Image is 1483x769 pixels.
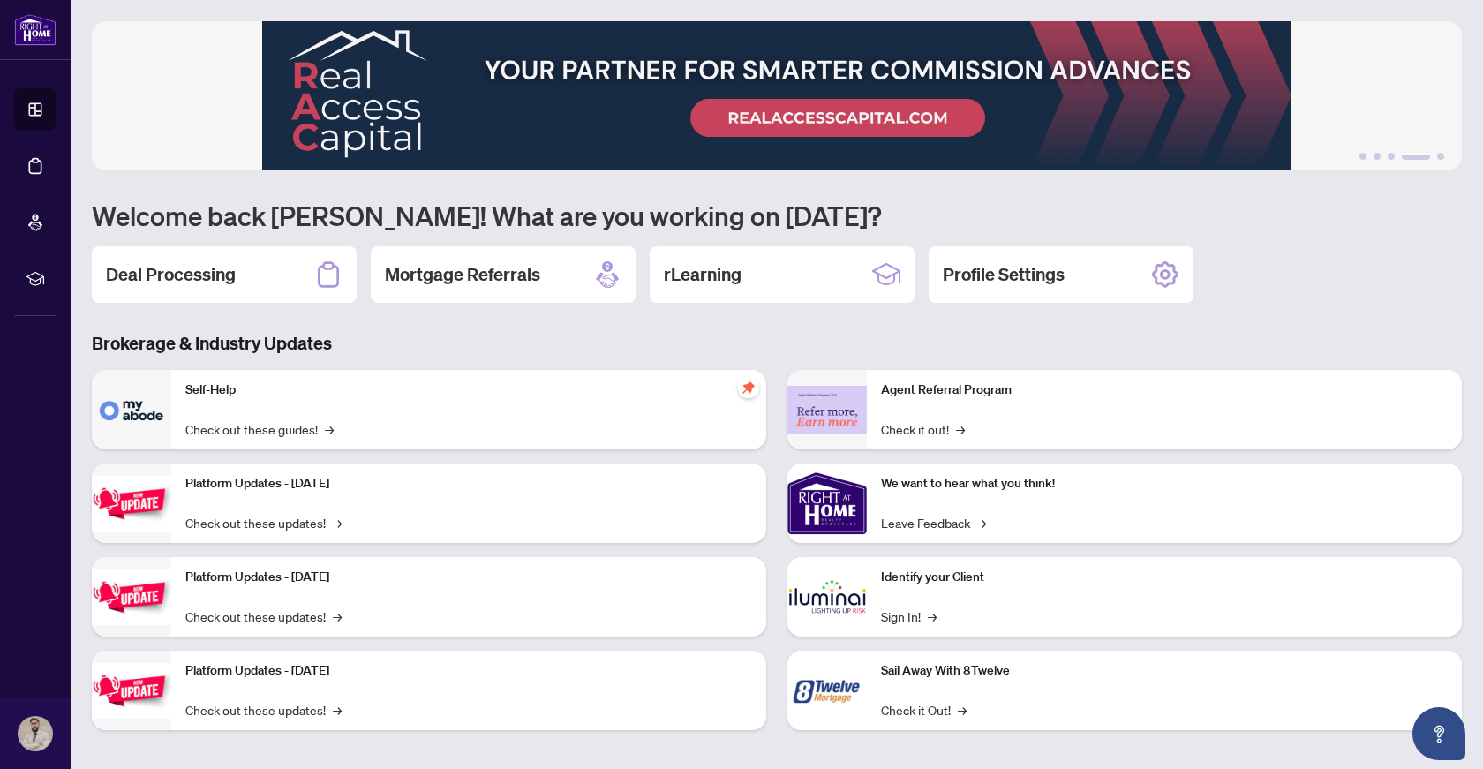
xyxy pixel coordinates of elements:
[738,377,759,398] span: pushpin
[787,651,867,730] img: Sail Away With 8Twelve
[787,464,867,543] img: We want to hear what you think!
[325,419,334,439] span: →
[1374,153,1381,160] button: 2
[664,262,741,287] h2: rLearning
[92,569,171,625] img: Platform Updates - July 8, 2025
[333,700,342,720] span: →
[385,262,540,287] h2: Mortgage Referrals
[106,262,236,287] h2: Deal Processing
[92,370,171,449] img: Self-Help
[787,557,867,637] img: Identify your Client
[92,476,171,532] img: Platform Updates - July 21, 2025
[881,607,937,626] a: Sign In!→
[881,381,1448,400] p: Agent Referral Program
[92,663,171,719] img: Platform Updates - June 23, 2025
[1437,153,1444,160] button: 5
[185,661,752,681] p: Platform Updates - [DATE]
[92,331,1462,356] h3: Brokerage & Industry Updates
[185,513,342,532] a: Check out these updates!→
[881,700,967,720] a: Check it Out!→
[787,386,867,434] img: Agent Referral Program
[956,419,965,439] span: →
[881,419,965,439] a: Check it out!→
[1402,153,1430,160] button: 4
[92,199,1462,232] h1: Welcome back [PERSON_NAME]! What are you working on [DATE]?
[1388,153,1395,160] button: 3
[881,568,1448,587] p: Identify your Client
[977,513,986,532] span: →
[333,607,342,626] span: →
[1412,707,1465,760] button: Open asap
[185,381,752,400] p: Self-Help
[185,607,342,626] a: Check out these updates!→
[185,700,342,720] a: Check out these updates!→
[19,717,52,750] img: Profile Icon
[185,474,752,494] p: Platform Updates - [DATE]
[943,262,1065,287] h2: Profile Settings
[14,13,56,46] img: logo
[185,419,334,439] a: Check out these guides!→
[928,607,937,626] span: →
[333,513,342,532] span: →
[92,21,1462,170] img: Slide 3
[958,700,967,720] span: →
[881,513,986,532] a: Leave Feedback→
[1359,153,1366,160] button: 1
[881,661,1448,681] p: Sail Away With 8Twelve
[185,568,752,587] p: Platform Updates - [DATE]
[881,474,1448,494] p: We want to hear what you think!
